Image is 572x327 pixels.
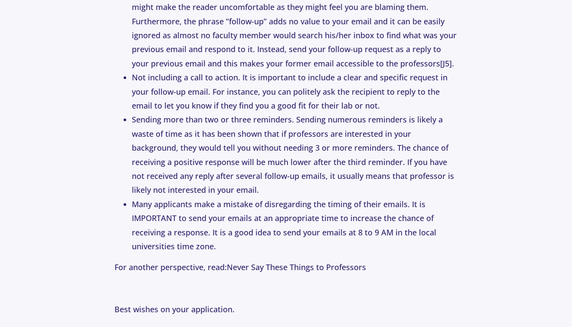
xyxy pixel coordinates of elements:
[132,197,458,254] li: Many applicants make a mistake of disregarding the timing of their emails. It is IMPORTANT to sen...
[114,260,458,274] p: For another perspective, read:
[132,112,458,197] li: Sending more than two or three reminders. Sending numerous reminders is likely a waste of time as...
[114,302,458,316] p: Best wishes on your application.
[440,58,452,69] a: [J5]
[227,262,366,272] a: Never Say These Things to Professors
[132,70,458,112] li: Not including a call to action. It is important to include a clear and specific request in your f...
